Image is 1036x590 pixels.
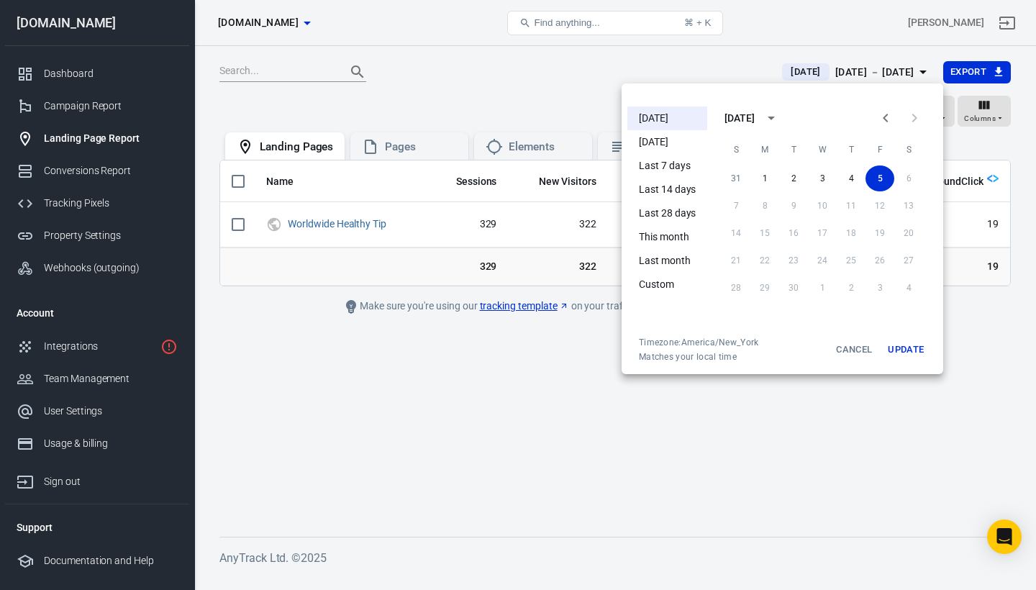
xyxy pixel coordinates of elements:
li: Custom [627,273,707,296]
li: Last 28 days [627,201,707,225]
span: Tuesday [781,135,806,164]
li: Last 7 days [627,154,707,178]
li: [DATE] [627,130,707,154]
button: Update [883,337,929,363]
span: Thursday [838,135,864,164]
button: Cancel [831,337,877,363]
button: Previous month [871,104,900,132]
div: Timezone: America/New_York [639,337,759,348]
span: Friday [867,135,893,164]
button: 5 [865,165,894,191]
div: [DATE] [724,111,755,126]
span: Matches your local time [639,351,759,363]
span: Monday [752,135,778,164]
button: calendar view is open, switch to year view [759,106,783,130]
div: Open Intercom Messenger [987,519,1022,554]
li: This month [627,225,707,249]
button: 3 [808,165,837,191]
li: Last month [627,249,707,273]
span: Sunday [723,135,749,164]
li: Last 14 days [627,178,707,201]
button: 1 [750,165,779,191]
li: [DATE] [627,106,707,130]
button: 4 [837,165,865,191]
button: 2 [779,165,808,191]
button: 31 [722,165,750,191]
span: Wednesday [809,135,835,164]
span: Saturday [896,135,922,164]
